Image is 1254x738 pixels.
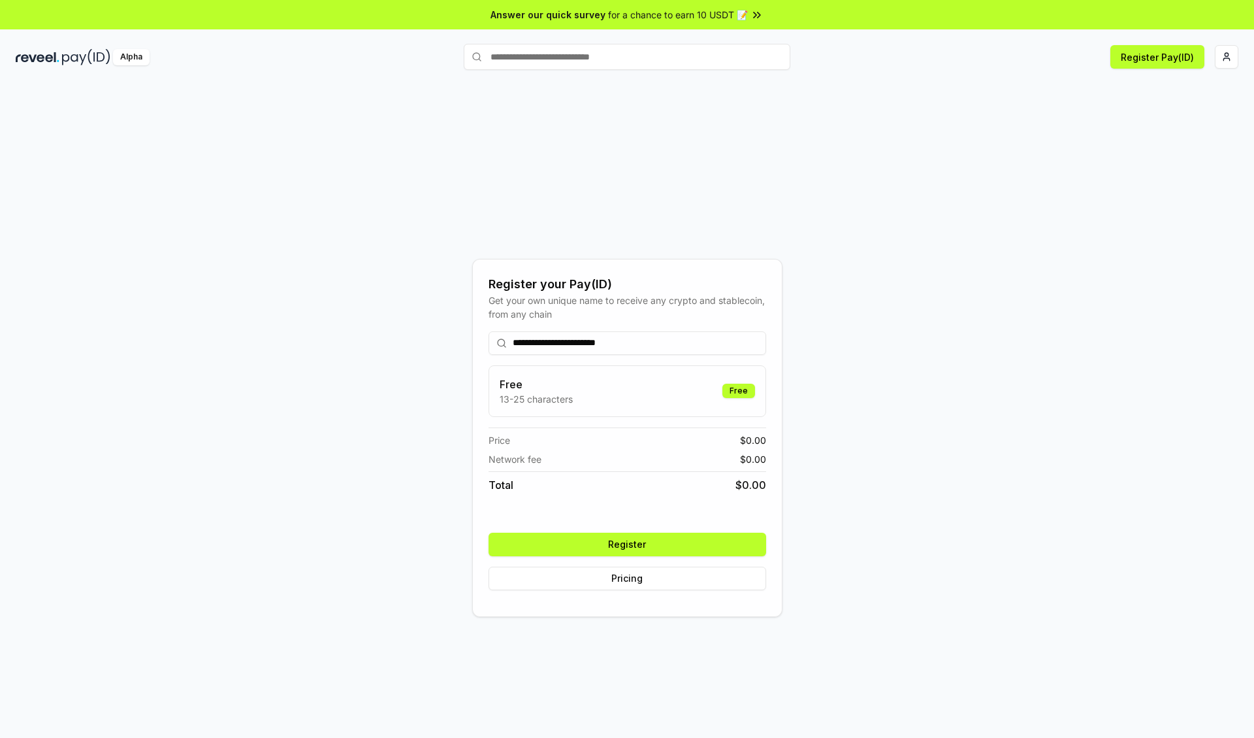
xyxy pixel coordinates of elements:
[489,477,513,493] span: Total
[608,8,748,22] span: for a chance to earn 10 USDT 📝
[722,384,755,398] div: Free
[62,49,110,65] img: pay_id
[489,433,510,447] span: Price
[113,49,150,65] div: Alpha
[500,392,573,406] p: 13-25 characters
[489,275,766,294] div: Register your Pay(ID)
[1110,45,1204,69] button: Register Pay(ID)
[735,477,766,493] span: $ 0.00
[16,49,59,65] img: reveel_dark
[489,452,541,466] span: Network fee
[740,452,766,466] span: $ 0.00
[740,433,766,447] span: $ 0.00
[500,377,573,392] h3: Free
[489,567,766,590] button: Pricing
[490,8,605,22] span: Answer our quick survey
[489,533,766,556] button: Register
[489,294,766,321] div: Get your own unique name to receive any crypto and stablecoin, from any chain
